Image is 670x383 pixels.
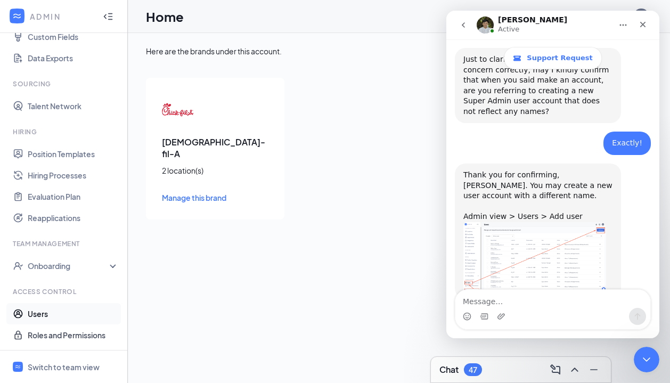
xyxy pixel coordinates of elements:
[634,347,659,372] iframe: Intercom live chat
[566,361,583,378] button: ChevronUp
[146,7,184,26] h1: Home
[146,46,652,56] div: Here are the brands under this account.
[588,10,601,23] svg: Notifications
[28,143,119,165] a: Position Templates
[28,47,119,69] a: Data Exports
[568,363,581,376] svg: ChevronUp
[30,11,93,22] div: ADMIN
[162,94,194,126] img: Chick-fil-A logo
[547,361,564,378] button: ComposeMessage
[13,127,117,136] div: Hiring
[13,79,117,88] div: Sourcing
[14,363,21,370] svg: WorkstreamLogo
[28,303,119,324] a: Users
[103,11,113,22] svg: Collapse
[549,363,562,376] svg: ComposeMessage
[28,95,119,117] a: Talent Network
[28,26,119,47] a: Custom Fields
[13,260,23,271] svg: UserCheck
[28,207,119,229] a: Reapplications
[13,239,117,248] div: Team Management
[162,136,268,160] h3: [DEMOGRAPHIC_DATA]-fil-A
[28,260,110,271] div: Onboarding
[611,10,624,23] svg: QuestionInfo
[28,324,119,346] a: Roles and Permissions
[587,363,600,376] svg: Minimize
[12,11,22,21] svg: WorkstreamLogo
[28,165,119,186] a: Hiring Processes
[162,165,268,176] div: 2 location(s)
[28,186,119,207] a: Evaluation Plan
[13,287,117,296] div: Access control
[585,361,602,378] button: Minimize
[162,192,268,203] a: Manage this brand
[469,365,477,374] div: 47
[446,11,659,338] iframe: Intercom live chat
[162,193,226,202] span: Manage this brand
[28,362,100,372] div: Switch to team view
[439,364,459,376] h3: Chat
